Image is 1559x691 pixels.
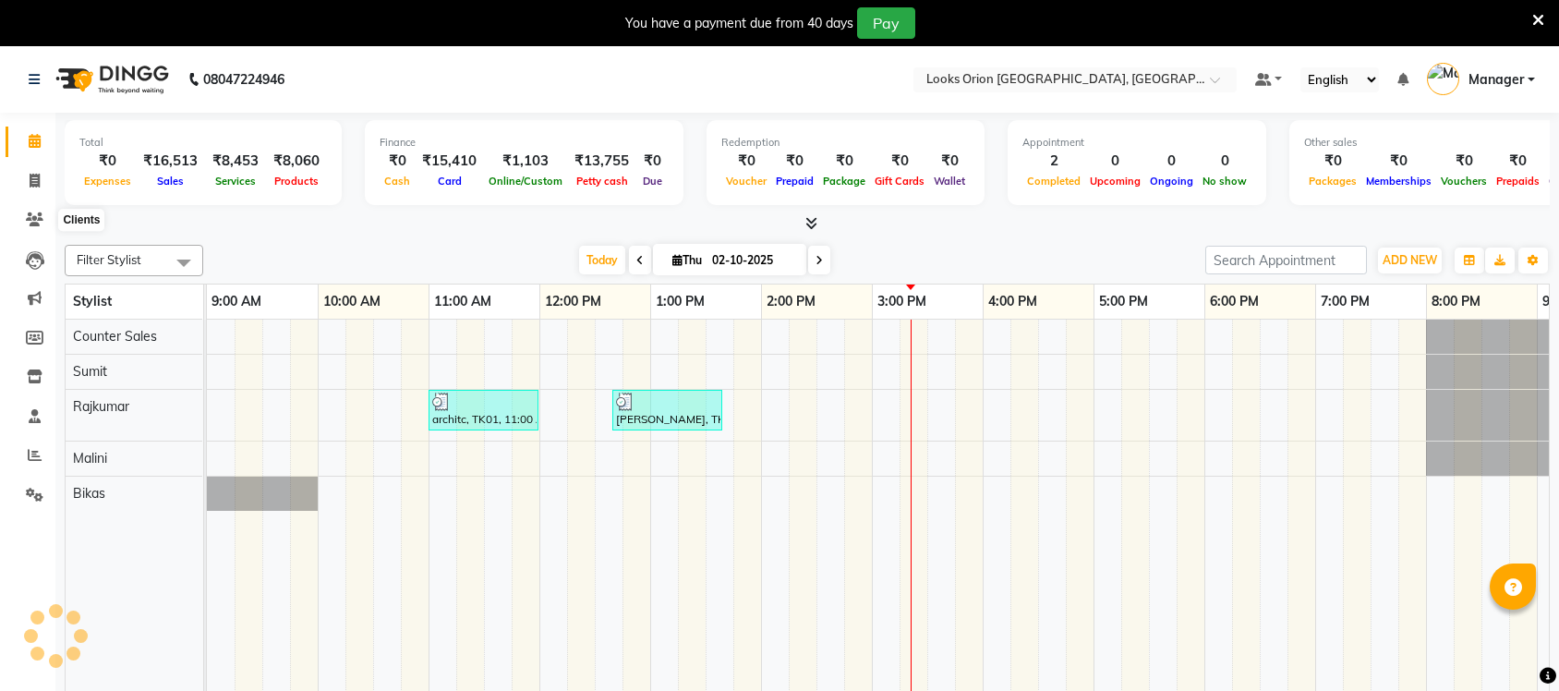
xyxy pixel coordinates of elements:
div: ₹8,453 [205,151,266,172]
span: Services [211,175,260,188]
span: Online/Custom [484,175,567,188]
div: ₹0 [818,151,870,172]
input: Search Appointment [1205,246,1367,274]
div: 0 [1145,151,1198,172]
div: ₹15,410 [415,151,484,172]
span: Package [818,175,870,188]
div: ₹0 [721,151,771,172]
span: Filter Stylist [77,252,141,267]
img: logo [47,54,174,105]
img: Manager [1427,63,1459,95]
div: Total [79,135,327,151]
a: 9:00 AM [207,288,266,315]
span: Memberships [1361,175,1436,188]
span: Today [579,246,625,274]
span: Packages [1304,175,1361,188]
div: ₹0 [1304,151,1361,172]
div: Appointment [1022,135,1251,151]
div: Clients [58,210,104,232]
a: 12:00 PM [540,288,606,315]
span: Card [433,175,466,188]
div: ₹16,513 [136,151,205,172]
div: ₹0 [929,151,970,172]
a: 3:00 PM [873,288,931,315]
span: Bikas [73,485,105,502]
span: Prepaids [1492,175,1544,188]
span: Expenses [79,175,136,188]
a: 1:00 PM [651,288,709,315]
div: [PERSON_NAME], TK02, 12:40 PM-01:40 PM, [PERSON_NAME] [MEDICAL_DATA] Treatment(F)* [614,393,720,428]
div: ₹1,103 [484,151,567,172]
a: 2:00 PM [762,288,820,315]
button: Pay [857,7,915,39]
div: ₹0 [1436,151,1492,172]
div: ₹13,755 [567,151,636,172]
span: No show [1198,175,1251,188]
div: ₹0 [380,151,415,172]
span: Sumit [73,363,107,380]
a: 5:00 PM [1094,288,1153,315]
span: Counter Sales [73,328,157,345]
div: ₹8,060 [266,151,327,172]
span: Wallet [929,175,970,188]
input: 2025-10-02 [707,247,799,274]
a: 10:00 AM [319,288,385,315]
div: 0 [1085,151,1145,172]
div: ₹0 [870,151,929,172]
span: Completed [1022,175,1085,188]
span: Sales [152,175,188,188]
span: ADD NEW [1383,253,1437,267]
div: architc, TK01, 11:00 AM-12:00 PM, Stylist Cut(M),[PERSON_NAME] Trimming [430,393,537,428]
span: Cash [380,175,415,188]
div: ₹0 [79,151,136,172]
div: 2 [1022,151,1085,172]
div: ₹0 [1492,151,1544,172]
span: Ongoing [1145,175,1198,188]
b: 08047224946 [203,54,284,105]
a: 4:00 PM [984,288,1042,315]
iframe: chat widget [1481,617,1541,673]
div: You have a payment due from 40 days [625,14,853,33]
a: 7:00 PM [1316,288,1374,315]
div: 0 [1198,151,1251,172]
div: Redemption [721,135,970,151]
span: Due [638,175,667,188]
div: Finance [380,135,669,151]
div: ₹0 [771,151,818,172]
a: 11:00 AM [429,288,496,315]
span: Stylist [73,293,112,309]
span: Rajkumar [73,398,129,415]
div: ₹0 [1361,151,1436,172]
span: Malini [73,450,107,467]
span: Voucher [721,175,771,188]
div: ₹0 [636,151,669,172]
a: 6:00 PM [1205,288,1263,315]
span: Products [270,175,323,188]
span: Vouchers [1436,175,1492,188]
span: Thu [668,253,707,267]
span: Manager [1468,70,1524,90]
span: Petty cash [572,175,633,188]
span: Prepaid [771,175,818,188]
button: ADD NEW [1378,248,1442,273]
span: Gift Cards [870,175,929,188]
a: 8:00 PM [1427,288,1485,315]
span: Upcoming [1085,175,1145,188]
